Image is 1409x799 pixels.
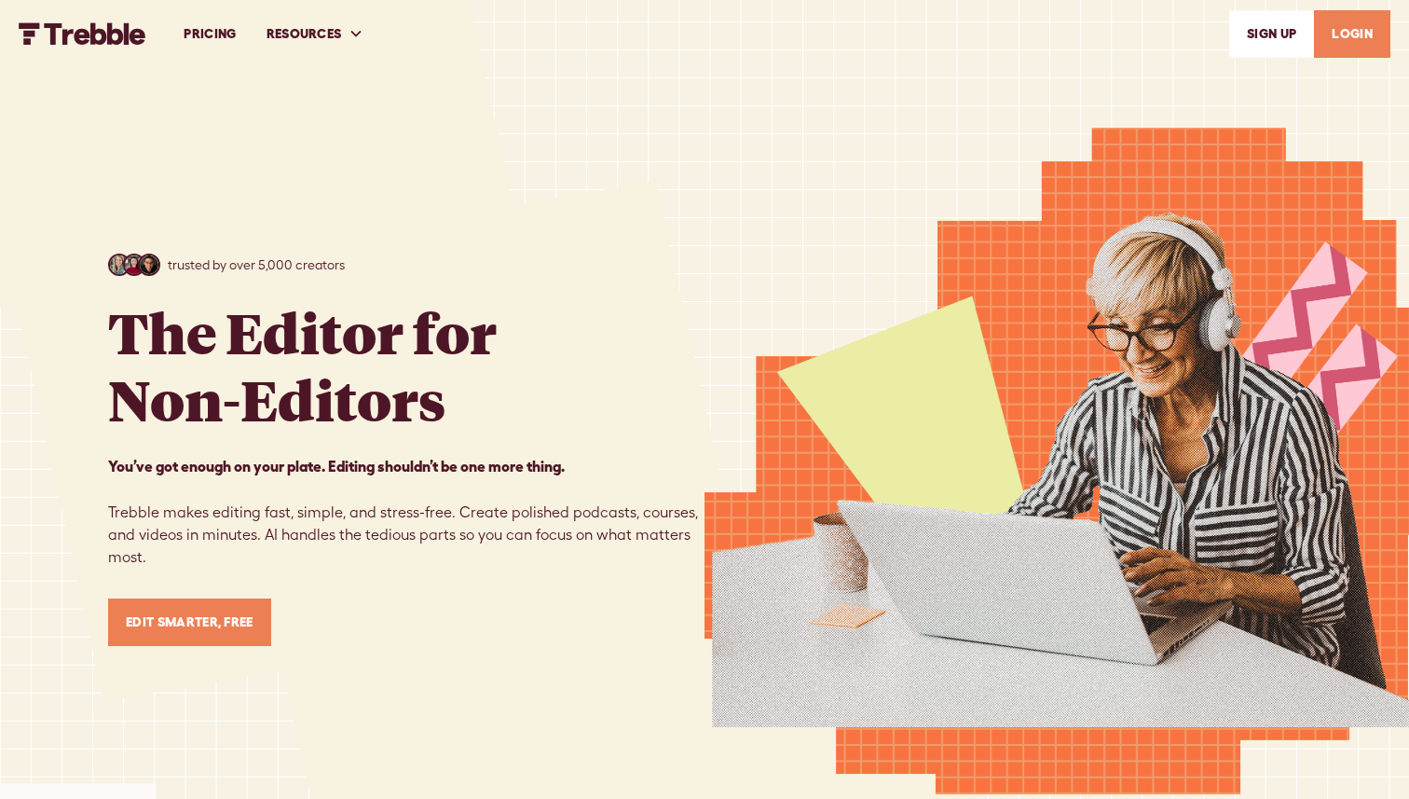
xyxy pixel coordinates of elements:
a: SIGn UP [1229,10,1314,58]
p: trusted by over 5,000 creators [168,255,345,275]
strong: You’ve got enough on your plate. Editing shouldn’t be one more thing. ‍ [108,458,565,475]
div: RESOURCES [267,24,342,44]
a: PRICING [169,2,251,66]
img: Trebble FM Logo [19,22,146,45]
div: RESOURCES [252,2,379,66]
p: Trebble makes editing fast, simple, and stress-free. Create polished podcasts, courses, and video... [108,455,704,569]
h1: The Editor for Non-Editors [108,298,497,433]
a: LOGIN [1314,10,1390,58]
a: home [19,22,146,45]
a: Edit Smarter, Free [108,599,271,646]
